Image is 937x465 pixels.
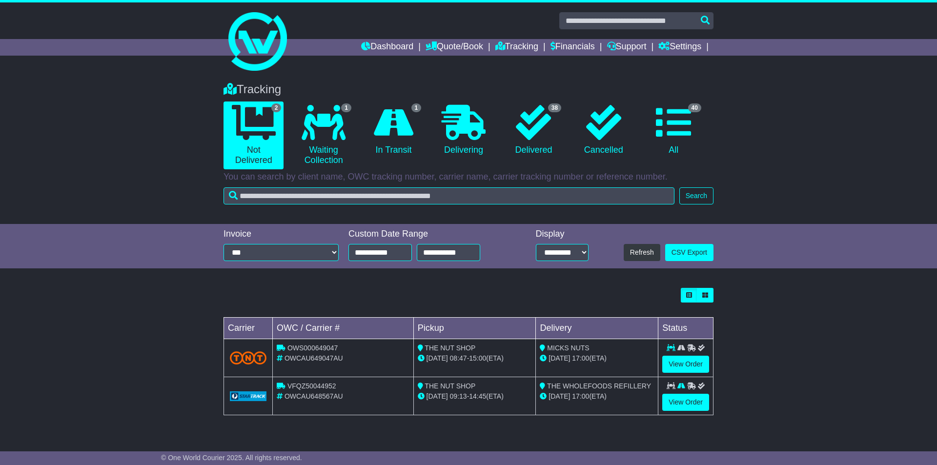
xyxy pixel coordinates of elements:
[547,344,589,352] span: MICKS NUTS
[413,318,536,339] td: Pickup
[572,392,589,400] span: 17:00
[573,101,633,159] a: Cancelled
[230,391,266,401] img: GetCarrierServiceLogo
[469,354,486,362] span: 15:00
[450,354,467,362] span: 08:47
[679,187,713,204] button: Search
[224,229,339,240] div: Invoice
[504,101,564,159] a: 38 Delivered
[624,244,660,261] button: Refresh
[230,351,266,364] img: TNT_Domestic.png
[644,101,704,159] a: 40 All
[662,394,709,411] a: View Order
[607,39,647,56] a: Support
[549,392,570,400] span: [DATE]
[411,103,422,112] span: 1
[348,229,505,240] div: Custom Date Range
[287,382,336,390] span: VFQZ50044952
[548,103,561,112] span: 38
[418,353,532,364] div: - (ETA)
[361,39,413,56] a: Dashboard
[572,354,589,362] span: 17:00
[341,103,351,112] span: 1
[550,39,595,56] a: Financials
[450,392,467,400] span: 09:13
[271,103,282,112] span: 2
[427,392,448,400] span: [DATE]
[287,344,338,352] span: OWS000649047
[224,172,713,182] p: You can search by client name, OWC tracking number, carrier name, carrier tracking number or refe...
[224,318,273,339] td: Carrier
[293,101,353,169] a: 1 Waiting Collection
[161,454,302,462] span: © One World Courier 2025. All rights reserved.
[658,318,713,339] td: Status
[285,392,343,400] span: OWCAU648567AU
[364,101,424,159] a: 1 In Transit
[536,318,658,339] td: Delivery
[469,392,486,400] span: 14:45
[219,82,718,97] div: Tracking
[540,353,654,364] div: (ETA)
[495,39,538,56] a: Tracking
[418,391,532,402] div: - (ETA)
[540,391,654,402] div: (ETA)
[285,354,343,362] span: OWCAU649047AU
[547,382,651,390] span: THE WHOLEFOODS REFILLERY
[427,354,448,362] span: [DATE]
[426,39,483,56] a: Quote/Book
[425,382,475,390] span: THE NUT SHOP
[665,244,713,261] a: CSV Export
[536,229,589,240] div: Display
[425,344,475,352] span: THE NUT SHOP
[224,101,284,169] a: 2 Not Delivered
[549,354,570,362] span: [DATE]
[433,101,493,159] a: Delivering
[662,356,709,373] a: View Order
[688,103,701,112] span: 40
[273,318,414,339] td: OWC / Carrier #
[658,39,701,56] a: Settings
